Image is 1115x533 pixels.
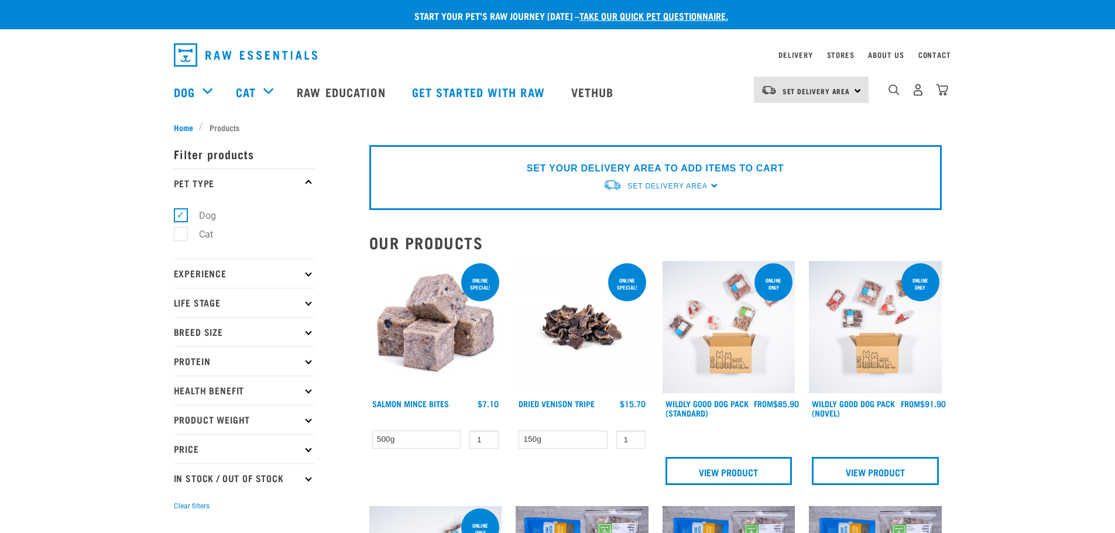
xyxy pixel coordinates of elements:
[827,53,855,57] a: Stores
[174,288,314,317] p: Life Stage
[174,259,314,288] p: Experience
[478,399,499,408] div: $7.10
[174,405,314,434] p: Product Weight
[809,261,942,394] img: Dog Novel 0 2sec
[174,121,942,133] nav: breadcrumbs
[369,233,942,252] h2: Our Products
[761,85,777,95] img: van-moving.png
[372,401,449,405] a: Salmon Mince Bites
[174,346,314,376] p: Protein
[627,182,707,190] span: Set Delivery Area
[174,121,200,133] a: Home
[285,68,400,115] a: Raw Education
[164,39,951,71] nav: dropdown navigation
[912,84,924,96] img: user.png
[461,271,499,296] div: ONLINE SPECIAL!
[527,161,784,176] p: SET YOUR DELIVERY AREA TO ADD ITEMS TO CART
[174,376,314,405] p: Health Benefit
[579,13,728,18] a: take our quick pet questionnaire.
[236,83,256,101] a: Cat
[180,208,221,223] label: Dog
[901,271,939,296] div: Online Only
[516,261,649,394] img: Dried Vension Tripe 1691
[608,271,646,296] div: ONLINE SPECIAL!
[174,121,193,133] span: Home
[174,139,314,169] p: Filter products
[665,401,749,415] a: Wildly Good Dog Pack (Standard)
[778,53,812,57] a: Delivery
[616,431,646,449] input: 1
[754,271,792,296] div: Online Only
[936,84,948,96] img: home-icon@2x.png
[783,89,850,93] span: Set Delivery Area
[369,261,502,394] img: 1141 Salmon Mince 01
[174,83,195,101] a: Dog
[620,399,646,408] div: $15.70
[174,501,210,511] button: Clear filters
[812,401,895,415] a: Wildly Good Dog Pack (Novel)
[469,431,499,449] input: 1
[663,261,795,394] img: Dog 0 2sec
[400,68,560,115] a: Get started with Raw
[174,434,314,463] p: Price
[174,317,314,346] p: Breed Size
[560,68,629,115] a: Vethub
[603,179,622,191] img: van-moving.png
[754,401,773,405] span: FROM
[888,84,900,95] img: home-icon-1@2x.png
[180,227,218,242] label: Cat
[918,53,951,57] a: Contact
[812,457,939,485] a: View Product
[901,399,946,408] div: $91.90
[754,399,799,408] div: $85.90
[519,401,595,405] a: Dried Venison Tripe
[174,463,314,493] p: In Stock / Out Of Stock
[868,53,904,57] a: About Us
[174,169,314,198] p: Pet Type
[901,401,920,405] span: FROM
[174,43,317,67] img: Raw Essentials Logo
[665,457,792,485] a: View Product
